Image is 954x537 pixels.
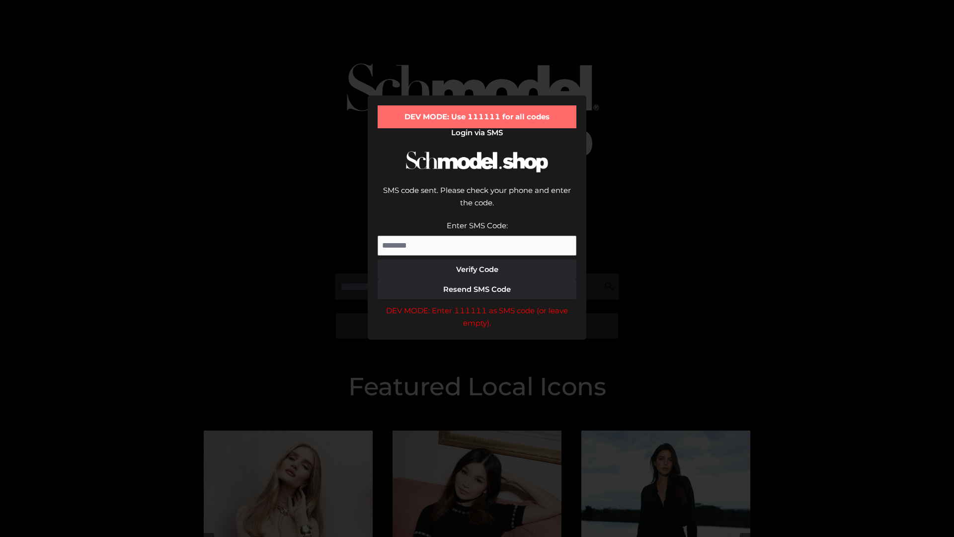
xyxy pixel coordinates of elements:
[378,105,576,128] div: DEV MODE: Use 111111 for all codes
[402,142,552,181] img: Schmodel Logo
[378,279,576,299] button: Resend SMS Code
[447,221,508,230] label: Enter SMS Code:
[378,260,576,279] button: Verify Code
[378,128,576,137] h2: Login via SMS
[378,304,576,330] div: DEV MODE: Enter 111111 as SMS code (or leave empty).
[378,184,576,219] div: SMS code sent. Please check your phone and enter the code.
